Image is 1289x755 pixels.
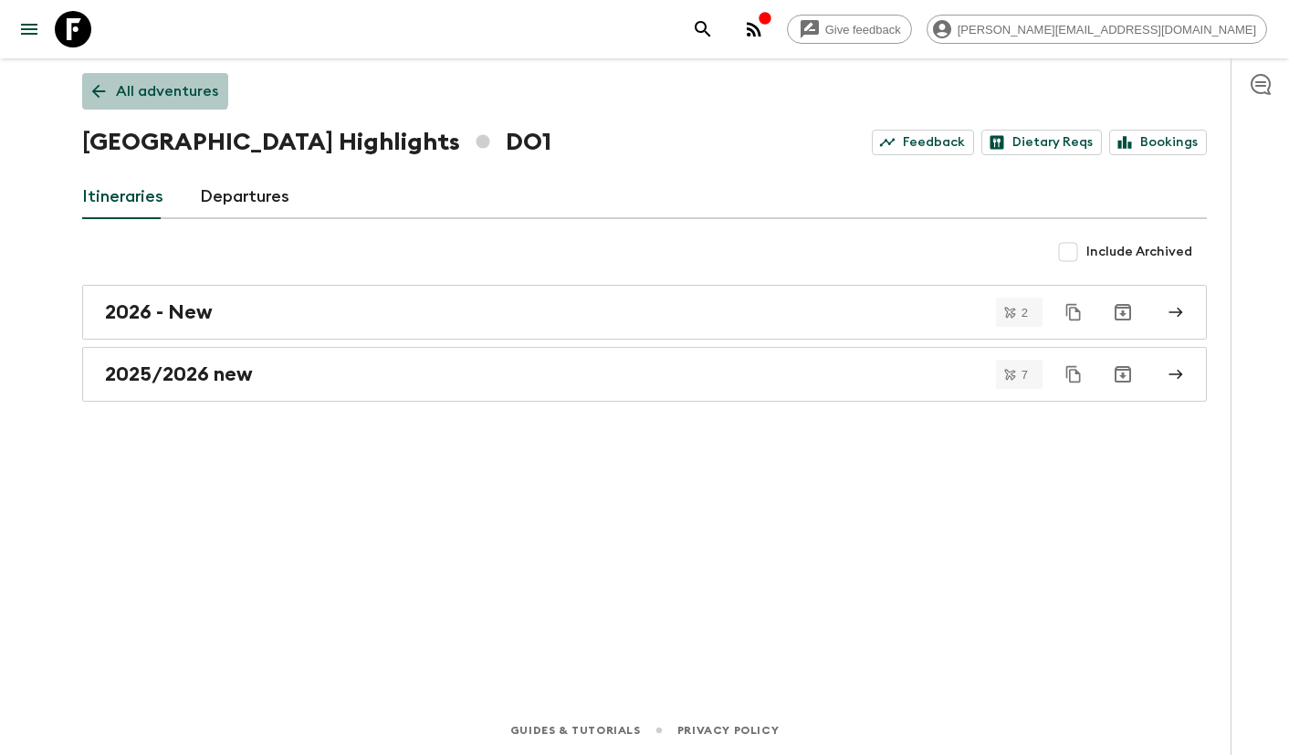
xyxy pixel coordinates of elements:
[981,130,1102,155] a: Dietary Reqs
[105,300,213,324] h2: 2026 - New
[1057,296,1090,329] button: Duplicate
[82,285,1207,340] a: 2026 - New
[685,11,721,47] button: search adventures
[105,362,253,386] h2: 2025/2026 new
[927,15,1267,44] div: [PERSON_NAME][EMAIL_ADDRESS][DOMAIN_NAME]
[1011,369,1039,381] span: 7
[11,11,47,47] button: menu
[677,720,779,740] a: Privacy Policy
[510,720,641,740] a: Guides & Tutorials
[116,80,218,102] p: All adventures
[872,130,974,155] a: Feedback
[82,175,163,219] a: Itineraries
[82,347,1207,402] a: 2025/2026 new
[1086,243,1192,261] span: Include Archived
[82,124,551,161] h1: [GEOGRAPHIC_DATA] Highlights DO1
[82,73,228,110] a: All adventures
[1109,130,1207,155] a: Bookings
[787,15,912,44] a: Give feedback
[1057,358,1090,391] button: Duplicate
[1105,356,1141,393] button: Archive
[948,23,1266,37] span: [PERSON_NAME][EMAIL_ADDRESS][DOMAIN_NAME]
[815,23,911,37] span: Give feedback
[1105,294,1141,330] button: Archive
[1011,307,1039,319] span: 2
[200,175,289,219] a: Departures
